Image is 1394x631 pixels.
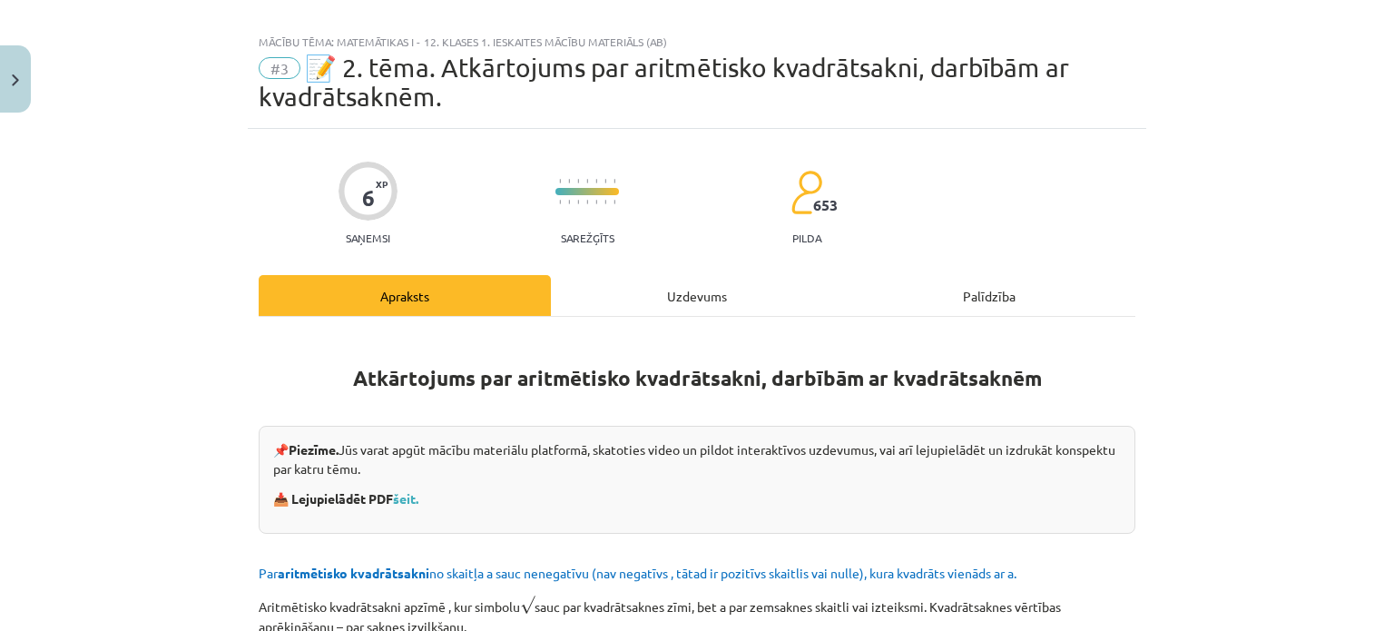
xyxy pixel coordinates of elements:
p: pilda [792,232,821,244]
strong: Piezīme. [289,441,339,458]
span: XP [376,179,388,189]
div: 6 [362,185,375,211]
span: #3 [259,57,300,79]
img: students-c634bb4e5e11cddfef0936a35e636f08e4e9abd3cc4e673bd6f9a4125e45ecb1.svg [790,170,822,215]
a: šeit. [393,490,418,507]
img: icon-short-line-57e1e144782c952c97e751825c79c345078a6d821885a25fce030b3d8c18986b.svg [568,200,570,204]
p: 📌 Jūs varat apgūt mācību materiālu platformā, skatoties video un pildot interaktīvos uzdevumus, v... [273,440,1121,478]
div: Mācību tēma: Matemātikas i - 12. klases 1. ieskaites mācību materiāls (ab) [259,35,1135,48]
img: icon-short-line-57e1e144782c952c97e751825c79c345078a6d821885a25fce030b3d8c18986b.svg [604,179,606,183]
p: Saņemsi [339,232,398,244]
p: Sarežģīts [561,232,614,244]
img: icon-short-line-57e1e144782c952c97e751825c79c345078a6d821885a25fce030b3d8c18986b.svg [614,179,615,183]
div: Apraksts [259,275,551,316]
img: icon-short-line-57e1e144782c952c97e751825c79c345078a6d821885a25fce030b3d8c18986b.svg [586,200,588,204]
div: Uzdevums [551,275,843,316]
strong: 📥 Lejupielādēt PDF [273,490,421,507]
img: icon-short-line-57e1e144782c952c97e751825c79c345078a6d821885a25fce030b3d8c18986b.svg [559,179,561,183]
img: icon-short-line-57e1e144782c952c97e751825c79c345078a6d821885a25fce030b3d8c18986b.svg [614,200,615,204]
span: √ [520,596,535,615]
img: icon-short-line-57e1e144782c952c97e751825c79c345078a6d821885a25fce030b3d8c18986b.svg [595,200,597,204]
img: icon-close-lesson-0947bae3869378f0d4975bcd49f059093ad1ed9edebbc8119c70593378902aed.svg [12,74,19,86]
span: Par no skaitļa a sauc nenegatīvu (nav negatīvs , tātad ir pozitīvs skaitlis vai nulle), kura kvad... [259,565,1016,581]
img: icon-short-line-57e1e144782c952c97e751825c79c345078a6d821885a25fce030b3d8c18986b.svg [604,200,606,204]
div: Palīdzība [843,275,1135,316]
strong: Atkārtojums par aritmētisko kvadrātsakni, darbībām ar kvadrātsaknēm [353,365,1042,391]
img: icon-short-line-57e1e144782c952c97e751825c79c345078a6d821885a25fce030b3d8c18986b.svg [595,179,597,183]
span: 📝 2. tēma. Atkārtojums par aritmētisko kvadrātsakni, darbībām ar kvadrātsaknēm. [259,53,1069,112]
b: aritmētisko kvadrātsakni [278,565,429,581]
img: icon-short-line-57e1e144782c952c97e751825c79c345078a6d821885a25fce030b3d8c18986b.svg [577,200,579,204]
img: icon-short-line-57e1e144782c952c97e751825c79c345078a6d821885a25fce030b3d8c18986b.svg [559,200,561,204]
img: icon-short-line-57e1e144782c952c97e751825c79c345078a6d821885a25fce030b3d8c18986b.svg [586,179,588,183]
img: icon-short-line-57e1e144782c952c97e751825c79c345078a6d821885a25fce030b3d8c18986b.svg [568,179,570,183]
span: 653 [813,197,838,213]
img: icon-short-line-57e1e144782c952c97e751825c79c345078a6d821885a25fce030b3d8c18986b.svg [577,179,579,183]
